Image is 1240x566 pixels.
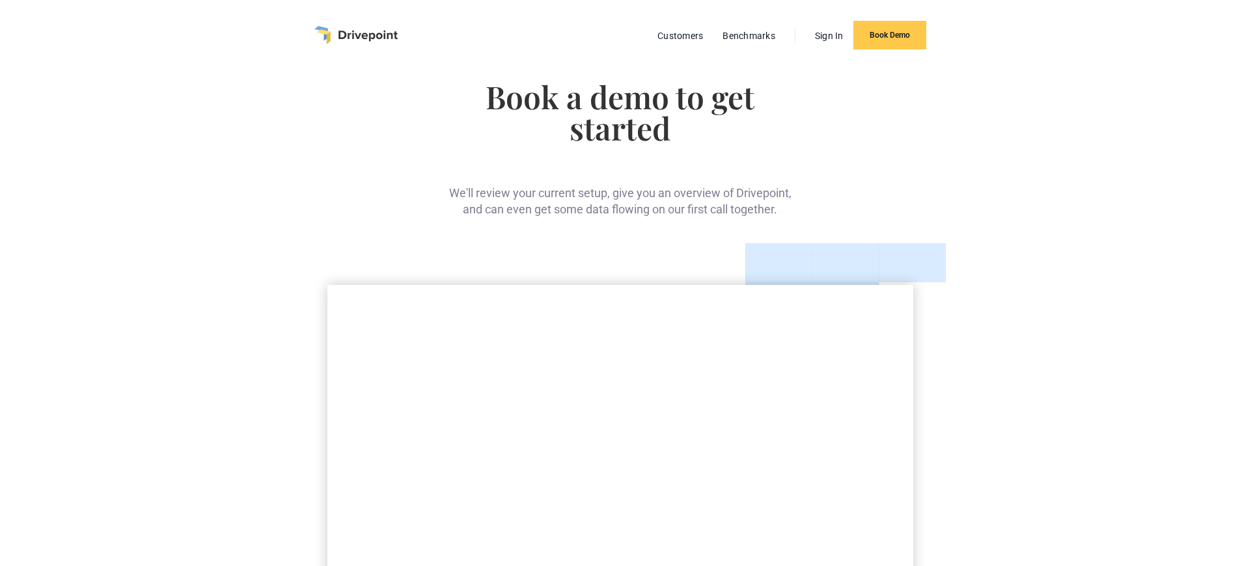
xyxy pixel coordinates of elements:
div: We'll review your current setup, give you an overview of Drivepoint, and can even get some data f... [445,164,795,217]
h1: Book a demo to get started [445,81,795,143]
a: Book Demo [853,21,926,49]
a: home [314,26,398,44]
a: Sign In [808,27,850,44]
a: Customers [651,27,710,44]
a: Benchmarks [716,27,782,44]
